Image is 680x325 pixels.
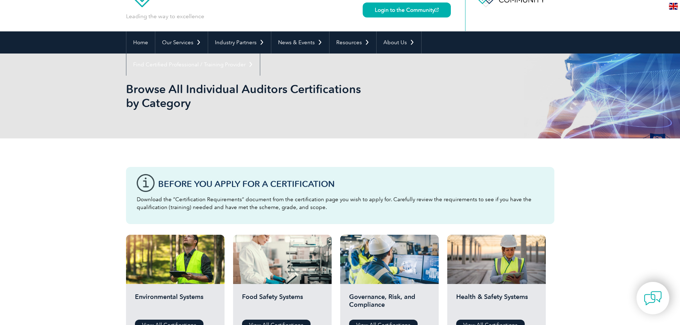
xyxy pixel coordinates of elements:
[208,31,271,54] a: Industry Partners
[126,82,400,110] h1: Browse All Individual Auditors Certifications by Category
[349,293,430,314] h2: Governance, Risk, and Compliance
[363,2,451,17] a: Login to the Community
[155,31,208,54] a: Our Services
[456,293,537,314] h2: Health & Safety Systems
[435,8,439,12] img: open_square.png
[644,289,662,307] img: contact-chat.png
[135,293,216,314] h2: Environmental Systems
[329,31,376,54] a: Resources
[126,31,155,54] a: Home
[158,179,544,188] h3: Before You Apply For a Certification
[137,195,544,211] p: Download the “Certification Requirements” document from the certification page you wish to apply ...
[242,293,323,314] h2: Food Safety Systems
[271,31,329,54] a: News & Events
[377,31,421,54] a: About Us
[669,3,678,10] img: en
[126,12,204,20] p: Leading the way to excellence
[126,54,260,76] a: Find Certified Professional / Training Provider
